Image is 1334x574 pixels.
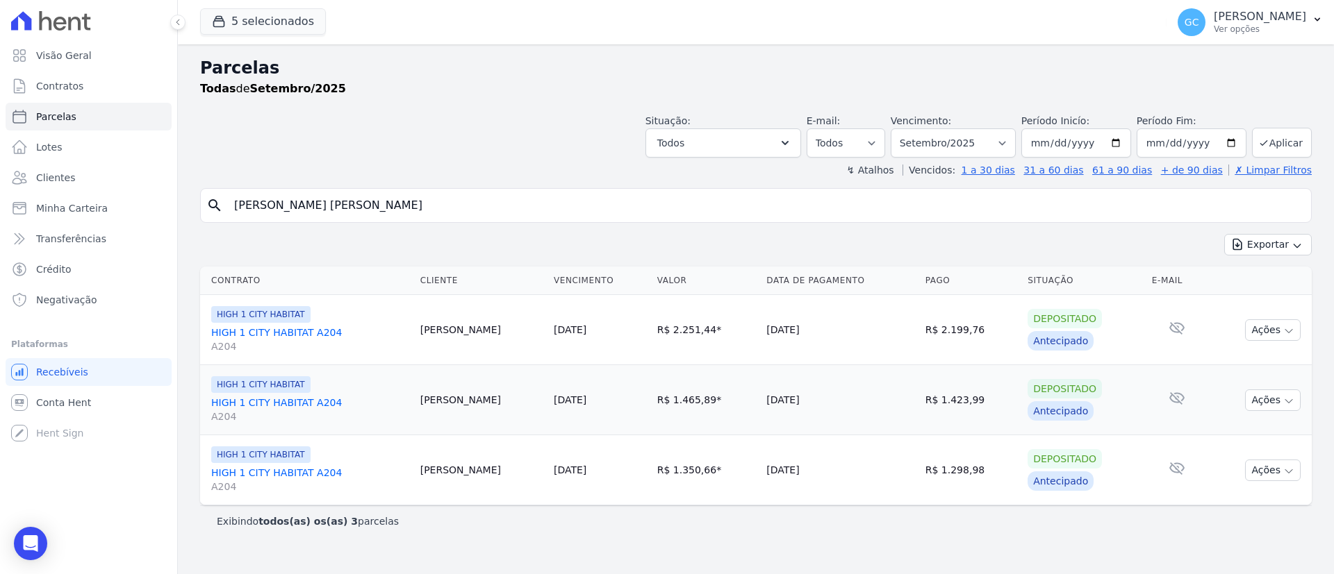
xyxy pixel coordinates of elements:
[1028,331,1094,351] div: Antecipado
[11,336,166,353] div: Plataformas
[1214,10,1306,24] p: [PERSON_NAME]
[1161,164,1223,176] a: + de 90 dias
[1252,128,1312,158] button: Aplicar
[761,435,920,505] td: [DATE]
[645,128,801,158] button: Todos
[36,262,72,276] span: Crédito
[554,464,586,475] a: [DATE]
[206,197,223,214] i: search
[200,56,1312,81] h2: Parcelas
[226,192,1306,219] input: Buscar por nome do lote ou do cliente
[652,435,761,505] td: R$ 1.350,66
[548,267,652,295] th: Vencimento
[1214,24,1306,35] p: Ver opções
[1245,389,1301,411] button: Ações
[211,396,409,423] a: HIGH 1 CITY HABITAT A204A204
[920,295,1022,365] td: R$ 2.199,76
[6,42,172,69] a: Visão Geral
[1028,471,1094,491] div: Antecipado
[6,72,172,100] a: Contratos
[200,82,236,95] strong: Todas
[217,514,399,528] p: Exibindo parcelas
[211,339,409,353] span: A204
[903,164,955,176] label: Vencidos:
[846,164,894,176] label: ↯ Atalhos
[6,286,172,314] a: Negativação
[807,115,841,126] label: E-mail:
[891,115,951,126] label: Vencimento:
[1228,164,1312,176] a: ✗ Limpar Filtros
[6,164,172,192] a: Clientes
[1137,114,1246,128] label: Período Fim:
[761,267,920,295] th: Data de Pagamento
[250,82,346,95] strong: Setembro/2025
[211,376,311,393] span: HIGH 1 CITY HABITAT
[36,396,91,410] span: Conta Hent
[645,115,691,126] label: Situação:
[211,326,409,353] a: HIGH 1 CITY HABITAT A204A204
[6,225,172,253] a: Transferências
[415,267,548,295] th: Cliente
[652,365,761,435] td: R$ 1.465,89
[211,446,311,463] span: HIGH 1 CITY HABITAT
[200,8,326,35] button: 5 selecionados
[36,232,106,246] span: Transferências
[200,81,346,97] p: de
[1023,164,1083,176] a: 31 a 60 dias
[761,295,920,365] td: [DATE]
[6,389,172,416] a: Conta Hent
[652,295,761,365] td: R$ 2.251,44
[1167,3,1334,42] button: GC [PERSON_NAME] Ver opções
[657,135,684,151] span: Todos
[36,79,83,93] span: Contratos
[6,358,172,386] a: Recebíveis
[211,480,409,493] span: A204
[200,267,415,295] th: Contrato
[920,365,1022,435] td: R$ 1.423,99
[1224,234,1312,255] button: Exportar
[554,394,586,405] a: [DATE]
[1028,401,1094,421] div: Antecipado
[6,103,172,130] a: Parcelas
[211,410,409,423] span: A204
[36,293,97,307] span: Negativação
[211,306,311,323] span: HIGH 1 CITY HABITAT
[211,466,409,493] a: HIGH 1 CITY HABITAT A204A204
[962,164,1015,176] a: 1 a 30 dias
[1022,267,1146,295] th: Situação
[1245,319,1301,341] button: Ações
[1021,115,1089,126] label: Período Inicío:
[36,365,88,379] span: Recebíveis
[1028,449,1102,469] div: Depositado
[6,255,172,283] a: Crédito
[761,365,920,435] td: [DATE]
[415,365,548,435] td: [PERSON_NAME]
[36,201,108,215] span: Minha Carteira
[1146,267,1208,295] th: E-mail
[1245,459,1301,481] button: Ações
[415,295,548,365] td: [PERSON_NAME]
[1028,309,1102,328] div: Depositado
[6,133,172,161] a: Lotes
[36,140,63,154] span: Lotes
[1028,379,1102,398] div: Depositado
[1185,17,1199,27] span: GC
[554,324,586,335] a: [DATE]
[920,267,1022,295] th: Pago
[36,171,75,185] span: Clientes
[1092,164,1152,176] a: 61 a 90 dias
[415,435,548,505] td: [PERSON_NAME]
[14,527,47,560] div: Open Intercom Messenger
[652,267,761,295] th: Valor
[36,49,92,62] span: Visão Geral
[920,435,1022,505] td: R$ 1.298,98
[36,110,76,124] span: Parcelas
[258,516,358,527] b: todos(as) os(as) 3
[6,194,172,222] a: Minha Carteira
